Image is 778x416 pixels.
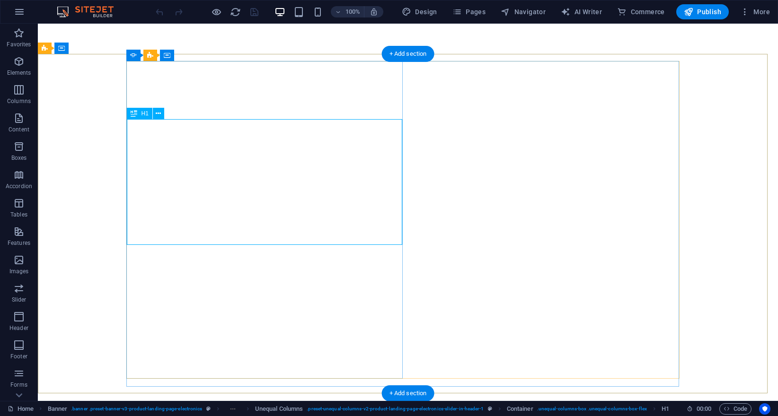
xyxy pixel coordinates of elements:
[449,4,489,19] button: Pages
[331,6,364,17] button: 100%
[307,403,484,415] span: . preset-unequal-columns-v2-product-landing-page-electronics-slider-in-header-1
[7,97,31,105] p: Columns
[697,403,711,415] span: 00 00
[501,7,546,17] span: Navigator
[141,111,148,116] span: H1
[537,403,647,415] span: . unequal-columns-box .unequal-columns-box-flex
[54,6,125,17] img: Editor Logo
[10,353,27,360] p: Footer
[382,46,434,62] div: + Add section
[561,7,602,17] span: AI Writer
[8,239,30,247] p: Features
[488,406,492,411] i: This element is a customizable preset
[662,403,669,415] span: Click to select. Double-click to edit
[736,4,774,19] button: More
[230,6,241,17] button: reload
[740,7,770,17] span: More
[370,8,378,16] i: On resize automatically adjust zoom level to fit chosen device.
[8,403,34,415] a: Click to cancel selection. Double-click to open Pages
[11,154,27,162] p: Boxes
[507,403,533,415] span: Click to select. Double-click to edit
[613,4,669,19] button: Commerce
[687,403,712,415] h6: Session time
[497,4,549,19] button: Navigator
[398,4,441,19] div: Design (Ctrl+Alt+Y)
[345,6,360,17] h6: 100%
[10,211,27,218] p: Tables
[71,403,202,415] span: . banner .preset-banner-v3-product-landing-page-electronics
[703,405,705,412] span: :
[9,126,29,133] p: Content
[9,268,29,275] p: Images
[10,381,27,389] p: Forms
[724,403,747,415] span: Code
[7,41,31,48] p: Favorites
[402,7,437,17] span: Design
[206,406,211,411] i: This element is a customizable preset
[676,4,729,19] button: Publish
[557,4,606,19] button: AI Writer
[230,7,241,17] i: Reload page
[255,403,303,415] span: Click to select. Double-click to edit
[48,403,68,415] span: Click to select. Double-click to edit
[6,182,32,190] p: Accordion
[759,403,770,415] button: Usercentrics
[9,324,28,332] p: Header
[7,69,31,77] p: Elements
[719,403,751,415] button: Code
[398,4,441,19] button: Design
[48,403,670,415] nav: breadcrumb
[211,6,222,17] button: Click here to leave preview mode and continue editing
[617,7,665,17] span: Commerce
[452,7,486,17] span: Pages
[684,7,721,17] span: Publish
[382,385,434,401] div: + Add section
[12,296,27,303] p: Slider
